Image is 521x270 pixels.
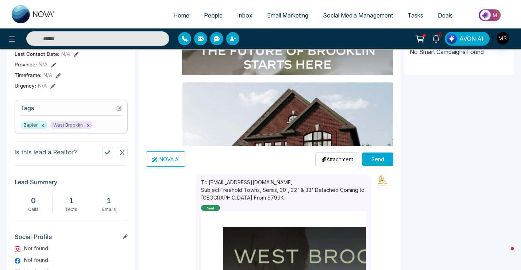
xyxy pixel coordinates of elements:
[267,12,308,19] span: Email Marketing
[50,121,93,129] span: West Brooklin
[24,244,48,252] span: Not found
[15,71,42,79] span: Timeframe :
[408,12,423,19] span: Tasks
[321,155,353,163] p: Attachment
[61,50,70,58] span: N/A
[204,12,223,19] span: People
[400,8,431,22] a: Tasks
[12,5,55,23] img: Nova CRM Logo
[201,205,220,211] div: sent
[260,8,316,22] a: Email Marketing
[459,34,483,43] span: AVON AI
[94,206,124,213] div: Emails
[445,32,490,46] button: AVON AI
[41,122,45,128] button: ×
[15,246,20,252] img: Instagram Logo
[438,12,453,19] span: Deals
[362,153,393,166] button: Send
[201,186,366,201] p: Subject: Freehold Towns, Semis, 30', 32' & 38' Detached Coming to [GEOGRAPHIC_DATA] From $799K
[497,32,509,45] img: User Avatar
[431,8,460,22] a: Deals
[316,8,400,22] a: Social Media Management
[237,12,252,19] span: Inbox
[15,148,77,157] p: Is this lead a Realtor?
[15,258,20,264] img: Facebook Logo
[436,32,443,38] span: 10+
[197,8,230,22] a: People
[86,122,90,128] button: ×
[496,245,514,263] iframe: Intercom live chat
[15,50,59,58] span: Last Contact Date :
[323,12,393,19] span: Social Media Management
[39,61,47,68] span: N/A
[230,8,260,22] a: Inbox
[447,34,457,44] img: Lead Flow
[18,195,49,206] div: 0
[56,195,86,206] div: 1
[21,121,47,129] span: Zapier
[427,32,445,45] a: 10+
[18,206,49,213] div: Calls
[24,256,48,264] span: Not found
[38,82,47,89] span: N/A
[166,8,197,22] a: Home
[464,7,517,23] img: Market-place.gif
[56,206,86,213] div: Texts
[43,71,52,79] span: N/A
[15,61,37,68] span: Province :
[94,195,124,206] div: 1
[173,12,189,19] span: Home
[15,233,128,244] h3: Social Profile
[15,82,36,89] span: Urgency :
[375,174,390,189] img: Sender
[410,47,508,56] p: No Smart Campaigns Found
[15,178,128,189] h3: Lead Summary
[21,104,121,116] h3: Tags
[201,178,366,186] p: To: [EMAIL_ADDRESS][DOMAIN_NAME]
[146,151,185,167] button: NOVA AI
